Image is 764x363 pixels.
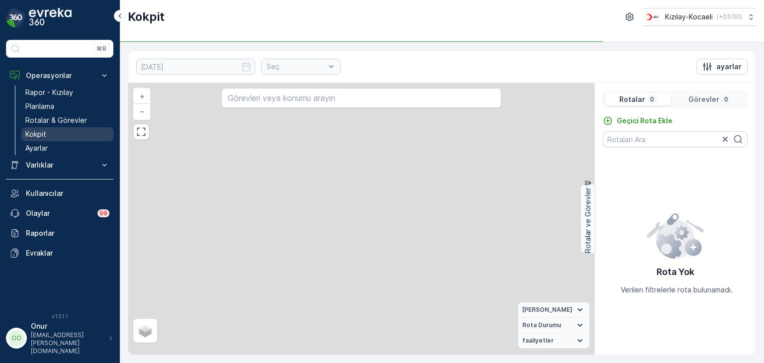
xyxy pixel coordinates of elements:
[6,155,113,175] button: Varlıklar
[644,8,756,26] button: Kızılay-Kocaeli(+03:00)
[25,115,87,125] p: Rotalar & Görevler
[21,113,113,127] a: Rotalar & Görevler
[26,228,109,238] p: Raporlar
[6,321,113,355] button: OOOnur[EMAIL_ADDRESS][PERSON_NAME][DOMAIN_NAME]
[657,265,694,279] p: Rota Yok
[25,88,73,97] p: Rapor - Kızılay
[134,104,149,119] a: Uzaklaştır
[140,107,145,115] span: −
[26,208,92,218] p: Olaylar
[26,71,94,81] p: Operasyonlar
[6,203,113,223] a: Olaylar99
[6,313,113,319] span: v 1.51.1
[29,8,72,28] img: logo_dark-DEwI_e13.png
[26,248,109,258] p: Evraklar
[21,127,113,141] a: Kokpit
[649,95,655,103] p: 0
[6,223,113,243] a: Raporlar
[518,318,589,333] summary: Rota Durumu
[6,183,113,203] a: Kullanıcılar
[26,188,109,198] p: Kullanıcılar
[522,306,573,314] span: [PERSON_NAME]
[21,86,113,99] a: Rapor - Kızılay
[603,131,748,147] input: Rotaları Ara
[619,94,645,104] p: Rotalar
[603,116,672,126] a: Geçici Rota Ekle
[621,285,733,295] p: Verilen filtrelerle rota bulunamadı.
[136,59,255,75] input: dd/mm/yyyy
[134,320,156,342] a: Layers
[25,129,46,139] p: Kokpit
[723,95,729,103] p: 0
[21,99,113,113] a: Planlama
[6,66,113,86] button: Operasyonlar
[717,13,742,21] p: ( +03:00 )
[6,243,113,263] a: Evraklar
[26,160,94,170] p: Varlıklar
[522,321,561,329] span: Rota Durumu
[583,187,593,253] p: Rotalar ve Görevler
[8,330,24,346] div: OO
[646,211,704,259] img: config error
[716,62,742,72] p: ayarlar
[31,331,104,355] p: [EMAIL_ADDRESS][PERSON_NAME][DOMAIN_NAME]
[644,11,661,22] img: k%C4%B1z%C4%B1lay_0jL9uU1.png
[518,333,589,349] summary: faaliyetler
[522,337,554,345] span: faaliyetler
[696,59,748,75] button: ayarlar
[617,116,672,126] p: Geçici Rota Ekle
[688,94,719,104] p: Görevler
[99,209,107,217] p: 99
[518,302,589,318] summary: [PERSON_NAME]
[140,92,144,100] span: +
[665,12,713,22] p: Kızılay-Kocaeli
[96,45,106,53] p: ⌘B
[6,8,26,28] img: logo
[25,101,54,111] p: Planlama
[134,89,149,104] a: Yakınlaştır
[128,9,165,25] p: Kokpit
[25,143,48,153] p: Ayarlar
[31,321,104,331] p: Onur
[21,141,113,155] a: Ayarlar
[221,88,501,108] input: Görevleri veya konumu arayın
